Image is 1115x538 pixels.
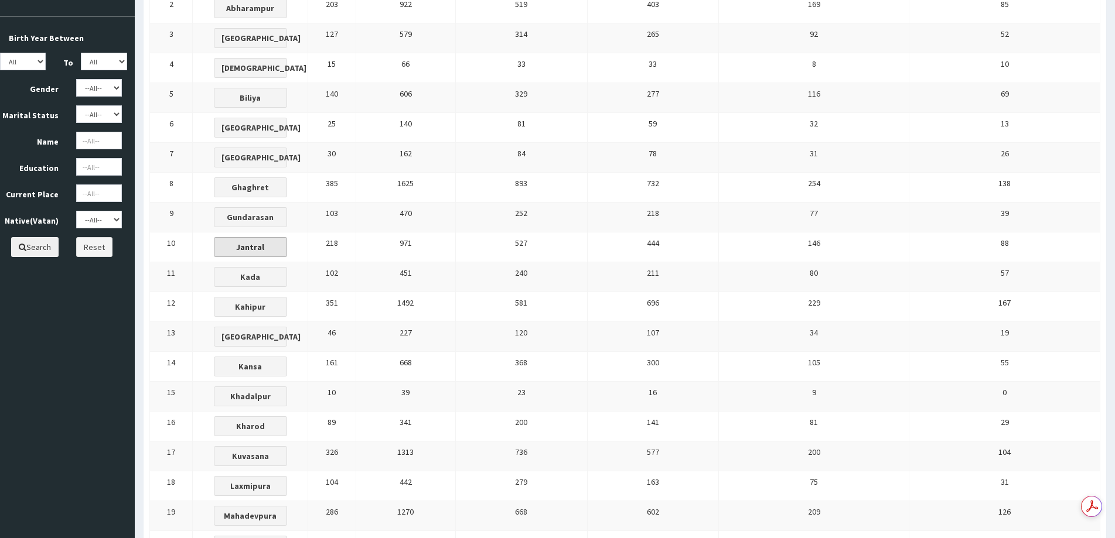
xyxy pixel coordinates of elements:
input: --All-- [76,158,122,176]
td: 15 [308,53,356,83]
td: 16 [150,412,193,441]
button: Ghaghret [214,177,287,197]
td: 81 [718,412,909,441]
td: 606 [356,83,455,113]
td: 32 [718,113,909,143]
td: 107 [587,322,718,352]
td: 240 [456,262,587,292]
button: Jantral [214,237,287,257]
td: 577 [587,441,718,471]
td: 141 [587,412,718,441]
td: 254 [718,173,909,203]
td: 16 [587,382,718,412]
td: 10 [909,53,1100,83]
b: [GEOGRAPHIC_DATA] [221,33,301,43]
td: 29 [909,412,1100,441]
td: 8 [150,173,193,203]
td: 442 [356,471,455,501]
td: 33 [456,53,587,83]
td: 69 [909,83,1100,113]
td: 34 [718,322,909,352]
td: 200 [456,412,587,441]
td: 9 [150,203,193,232]
td: 736 [456,441,587,471]
td: 279 [456,471,587,501]
td: 17 [150,441,193,471]
button: Biliya [214,88,287,108]
td: 89 [308,412,356,441]
b: Kuvasana [232,451,269,461]
td: 1270 [356,501,455,531]
td: 286 [308,501,356,531]
td: 527 [456,232,587,262]
td: 55 [909,352,1100,382]
td: 893 [456,173,587,203]
button: Mahadevpura [214,506,287,526]
td: 146 [718,232,909,262]
td: 0 [909,382,1100,412]
td: 31 [718,143,909,173]
td: 57 [909,262,1100,292]
td: 579 [356,23,455,53]
td: 102 [308,262,356,292]
button: Khadalpur [214,386,287,406]
td: 265 [587,23,718,53]
button: [GEOGRAPHIC_DATA] [214,28,287,48]
td: 105 [718,352,909,382]
td: 696 [587,292,718,322]
td: 329 [456,83,587,113]
td: 732 [587,173,718,203]
td: 227 [356,322,455,352]
td: 81 [456,113,587,143]
td: 19 [150,501,193,531]
td: 6 [150,113,193,143]
b: Khadalpur [230,391,271,402]
button: Search [11,237,59,257]
b: Gundarasan [227,212,274,222]
b: Laxmipura [230,481,271,491]
td: 451 [356,262,455,292]
button: [DEMOGRAPHIC_DATA] [214,58,287,78]
td: 84 [456,143,587,173]
td: 13 [150,322,193,352]
td: 3 [150,23,193,53]
td: 138 [909,173,1100,203]
td: 75 [718,471,909,501]
td: 971 [356,232,455,262]
td: 668 [456,501,587,531]
button: Kuvasana [214,446,287,466]
td: 252 [456,203,587,232]
td: 92 [718,23,909,53]
td: 351 [308,292,356,322]
td: 326 [308,441,356,471]
button: [GEOGRAPHIC_DATA] [214,327,287,347]
td: 88 [909,232,1100,262]
button: Gundarasan [214,207,287,227]
button: Kada [214,267,287,287]
td: 78 [587,143,718,173]
td: 39 [909,203,1100,232]
b: Biliya [240,92,261,103]
button: Kahipur [214,297,287,317]
td: 12 [150,292,193,322]
input: --All-- [76,132,122,149]
td: 10 [150,232,193,262]
td: 163 [587,471,718,501]
td: 1313 [356,441,455,471]
button: Kharod [214,416,287,436]
label: To [54,53,72,68]
td: 127 [308,23,356,53]
b: Kahipur [235,301,265,312]
b: [DEMOGRAPHIC_DATA] [221,63,306,73]
td: 229 [718,292,909,322]
b: Kada [240,272,260,282]
td: 59 [587,113,718,143]
td: 470 [356,203,455,232]
td: 200 [718,441,909,471]
td: 11 [150,262,193,292]
td: 140 [308,83,356,113]
td: 39 [356,382,455,412]
td: 66 [356,53,455,83]
td: 140 [356,113,455,143]
td: 341 [356,412,455,441]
